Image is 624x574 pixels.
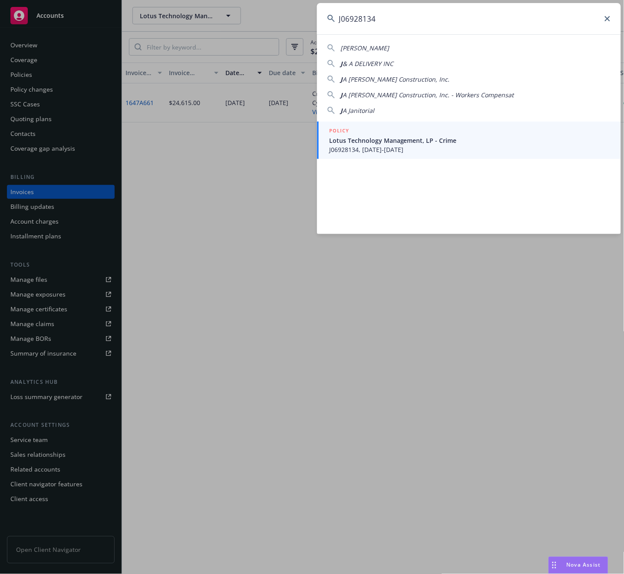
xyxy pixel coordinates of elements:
[340,106,343,115] span: J
[340,91,343,99] span: J
[343,59,393,68] span: & A DELIVERY INC
[548,557,608,574] button: Nova Assist
[567,561,601,569] span: Nova Assist
[317,3,621,34] input: Search...
[317,122,621,159] a: POLICYLotus Technology Management, LP - CrimeJ06928134, [DATE]-[DATE]
[343,91,514,99] span: A [PERSON_NAME] Construction, Inc. - Workers Compensat
[340,75,343,83] span: J
[340,44,389,52] span: [PERSON_NAME]
[329,145,611,154] span: J06928134, [DATE]-[DATE]
[340,59,343,68] span: J
[329,136,611,145] span: Lotus Technology Management, LP - Crime
[343,75,450,83] span: A [PERSON_NAME] Construction, Inc.
[343,106,374,115] span: A Janitorial
[329,126,349,135] h5: POLICY
[549,557,560,574] div: Drag to move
